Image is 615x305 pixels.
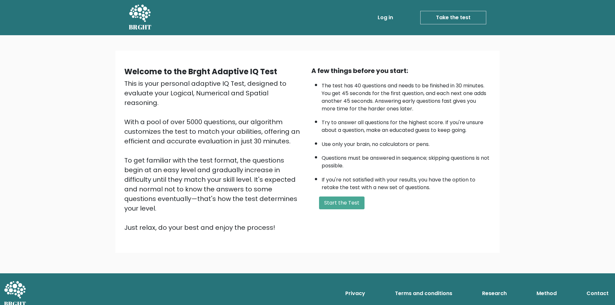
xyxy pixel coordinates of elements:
[322,116,491,134] li: Try to answer all questions for the highest score. If you're unsure about a question, make an edu...
[322,151,491,170] li: Questions must be answered in sequence; skipping questions is not possible.
[322,173,491,191] li: If you're not satisfied with your results, you have the option to retake the test with a new set ...
[129,3,152,33] a: BRGHT
[375,11,396,24] a: Log in
[420,11,486,24] a: Take the test
[584,287,611,300] a: Contact
[343,287,368,300] a: Privacy
[392,287,455,300] a: Terms and conditions
[129,23,152,31] h5: BRGHT
[124,79,304,232] div: This is your personal adaptive IQ Test, designed to evaluate your Logical, Numerical and Spatial ...
[319,197,365,209] button: Start the Test
[311,66,491,76] div: A few things before you start:
[322,137,491,148] li: Use only your brain, no calculators or pens.
[322,79,491,113] li: The test has 40 questions and needs to be finished in 30 minutes. You get 45 seconds for the firs...
[124,66,277,77] b: Welcome to the Brght Adaptive IQ Test
[480,287,509,300] a: Research
[534,287,559,300] a: Method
